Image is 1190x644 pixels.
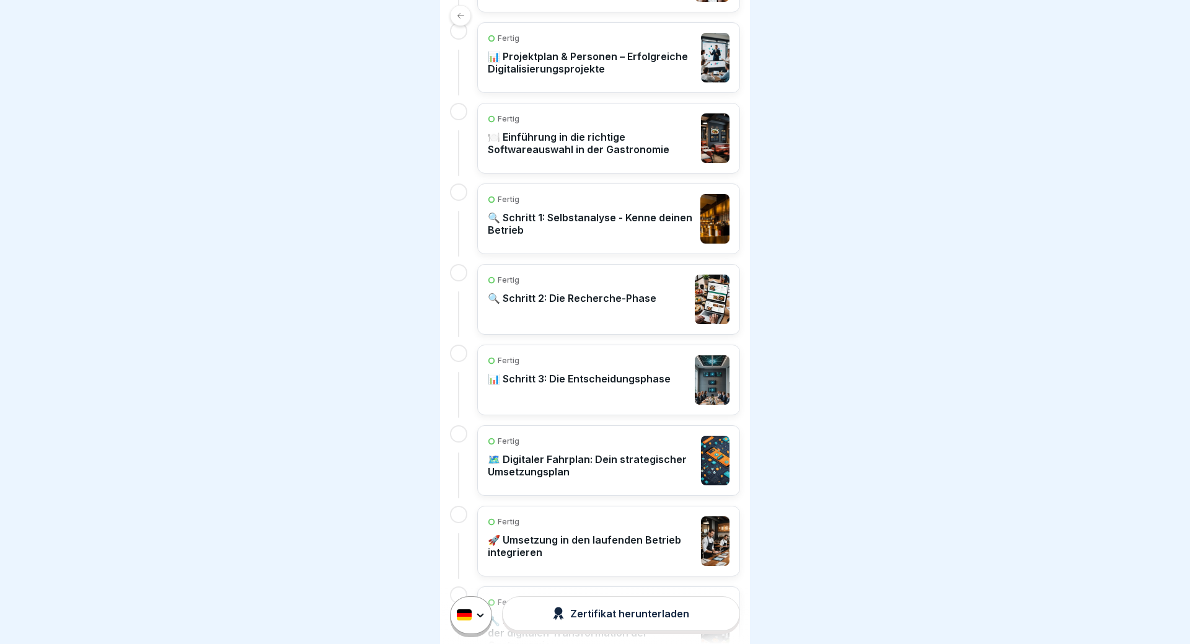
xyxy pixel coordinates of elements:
[488,33,729,82] a: Fertig📊 Projektplan & Personen – Erfolgreiche Digitalisierungsprojekte
[457,610,472,621] img: de.svg
[701,33,729,82] img: lppn60spol0b8snz880829e1.png
[488,113,729,163] a: Fertig🍽️ Einführung in die richtige Softwareauswahl in der Gastronomie
[498,275,519,286] p: Fertig
[498,436,519,447] p: Fertig
[488,292,656,304] p: 🔍 Schritt 2: Die Recherche-Phase
[701,436,729,485] img: geg2arq4er5yh2rymnlytss6.png
[498,33,519,44] p: Fertig
[700,194,730,244] img: qzn5fxzg2xeqjw0s9mwropi5.png
[488,275,729,324] a: Fertig🔍 Schritt 2: Die Recherche-Phase
[488,453,695,478] p: 🗺️ Digitaler Fahrplan: Dein strategischer Umsetzungsplan
[553,607,689,620] div: Zertifikat herunterladen
[488,211,694,236] p: 🔍 Schritt 1: Selbstanalyse - Kenne deinen Betrieb
[488,436,729,485] a: Fertig🗺️ Digitaler Fahrplan: Dein strategischer Umsetzungsplan
[488,534,695,558] p: 🚀 Umsetzung in den laufenden Betrieb integrieren
[488,373,671,385] p: 📊 Schritt 3: Die Entscheidungsphase
[502,596,740,631] button: Zertifikat herunterladen
[498,113,519,125] p: Fertig
[498,516,519,527] p: Fertig
[701,113,729,163] img: ga1da61u0owt4qma1fya3pef.png
[488,131,695,156] p: 🍽️ Einführung in die richtige Softwareauswahl in der Gastronomie
[695,275,729,324] img: l3odyqauy8upo7t3a6m454y0.png
[701,516,729,566] img: yucwwl9e14tzpli0tqpk8tzq.png
[488,50,695,75] p: 📊 Projektplan & Personen – Erfolgreiche Digitalisierungsprojekte
[488,194,729,244] a: Fertig🔍 Schritt 1: Selbstanalyse - Kenne deinen Betrieb
[498,194,519,205] p: Fertig
[695,355,729,405] img: qr11m307sw3pfcnnndh2p7w7.png
[498,355,519,366] p: Fertig
[488,516,729,566] a: Fertig🚀 Umsetzung in den laufenden Betrieb integrieren
[488,355,729,405] a: Fertig📊 Schritt 3: Die Entscheidungsphase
